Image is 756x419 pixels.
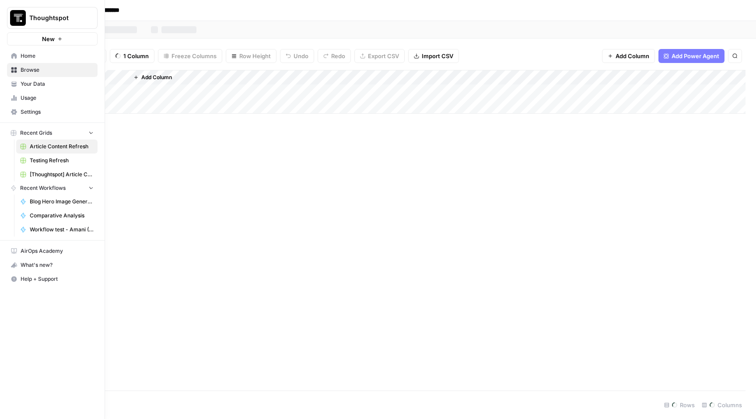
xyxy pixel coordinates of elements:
span: 1 Column [123,52,149,60]
span: Add Power Agent [672,52,719,60]
button: Row Height [226,49,276,63]
span: Add Column [141,73,172,81]
button: Workspace: Thoughtspot [7,7,98,29]
a: Usage [7,91,98,105]
button: Import CSV [408,49,459,63]
span: Your Data [21,80,94,88]
div: Rows [661,398,698,412]
button: Add Column [130,72,175,83]
button: 1 Column [110,49,154,63]
button: Recent Grids [7,126,98,140]
button: Add Column [602,49,655,63]
span: Redo [331,52,345,60]
button: Redo [318,49,351,63]
img: Thoughtspot Logo [10,10,26,26]
div: Columns [698,398,745,412]
a: Home [7,49,98,63]
a: Blog Hero Image Generator [16,195,98,209]
span: Browse [21,66,94,74]
span: Workflow test - Amani (Intelligent Insights) [30,226,94,234]
span: Home [21,52,94,60]
span: Help + Support [21,275,94,283]
span: Recent Workflows [20,184,66,192]
span: Row Height [239,52,271,60]
button: Freeze Columns [158,49,222,63]
span: Import CSV [422,52,453,60]
span: Freeze Columns [171,52,217,60]
span: Add Column [616,52,649,60]
span: Undo [294,52,308,60]
button: Help + Support [7,272,98,286]
button: What's new? [7,258,98,272]
span: Export CSV [368,52,399,60]
a: Workflow test - Amani (Intelligent Insights) [16,223,98,237]
div: What's new? [7,258,97,272]
a: AirOps Academy [7,244,98,258]
a: Testing Refresh [16,154,98,168]
span: Testing Refresh [30,157,94,164]
button: Export CSV [354,49,405,63]
span: Recent Grids [20,129,52,137]
a: Your Data [7,77,98,91]
span: Settings [21,108,94,116]
a: Browse [7,63,98,77]
a: Article Content Refresh [16,140,98,154]
button: New [7,32,98,45]
span: New [42,35,55,43]
button: Add Power Agent [658,49,724,63]
span: AirOps Academy [21,247,94,255]
span: Article Content Refresh [30,143,94,150]
a: [Thoughtspot] Article Creation [16,168,98,182]
button: Undo [280,49,314,63]
span: Blog Hero Image Generator [30,198,94,206]
span: [Thoughtspot] Article Creation [30,171,94,178]
span: Usage [21,94,94,102]
a: Settings [7,105,98,119]
button: Recent Workflows [7,182,98,195]
a: Comparative Analysis [16,209,98,223]
span: Thoughtspot [29,14,82,22]
span: Comparative Analysis [30,212,94,220]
